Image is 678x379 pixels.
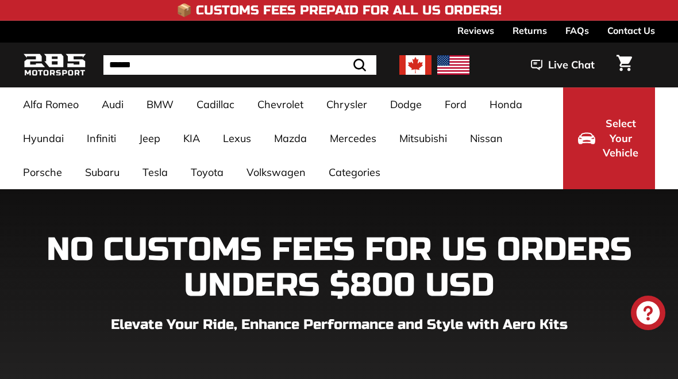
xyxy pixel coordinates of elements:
a: Cadillac [185,87,246,121]
button: Live Chat [516,51,610,79]
a: Toyota [179,155,235,189]
a: Honda [478,87,534,121]
span: Live Chat [548,58,595,72]
a: Mercedes [318,121,388,155]
a: Mitsubishi [388,121,459,155]
a: KIA [172,121,211,155]
a: Dodge [379,87,433,121]
a: Subaru [74,155,131,189]
a: Porsche [11,155,74,189]
a: Audi [90,87,135,121]
a: Reviews [457,21,494,40]
a: Cart [610,45,639,85]
a: Contact Us [607,21,655,40]
a: Alfa Romeo [11,87,90,121]
span: Select Your Vehicle [601,116,640,160]
a: Hyundai [11,121,75,155]
inbox-online-store-chat: Shopify online store chat [627,296,669,333]
a: Jeep [128,121,172,155]
a: Mazda [263,121,318,155]
p: Elevate Your Ride, Enhance Performance and Style with Aero Kits [23,315,655,335]
img: Logo_285_Motorsport_areodynamics_components [23,52,86,79]
a: Nissan [459,121,514,155]
h1: NO CUSTOMS FEES FOR US ORDERS UNDERS $800 USD [23,232,655,303]
a: Chrysler [315,87,379,121]
a: Categories [317,155,392,189]
button: Select Your Vehicle [563,87,655,189]
a: Chevrolet [246,87,315,121]
a: Returns [513,21,547,40]
a: BMW [135,87,185,121]
a: Volkswagen [235,155,317,189]
a: Tesla [131,155,179,189]
a: Infiniti [75,121,128,155]
a: FAQs [565,21,589,40]
a: Lexus [211,121,263,155]
h4: 📦 Customs Fees Prepaid for All US Orders! [176,3,502,17]
input: Search [103,55,376,75]
a: Ford [433,87,478,121]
